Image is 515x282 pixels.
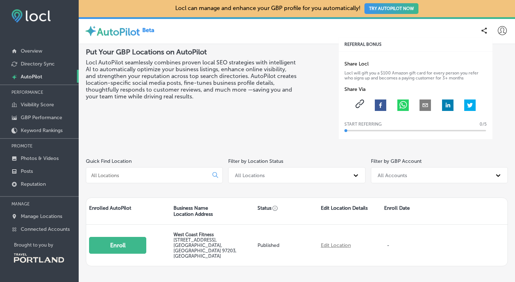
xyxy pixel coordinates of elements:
[21,102,54,108] p: Visibility Score
[378,172,407,178] div: All Accounts
[21,181,46,187] p: Reputation
[21,226,70,232] p: Connected Accounts
[173,237,236,259] label: [STREET_ADDRESS] , [GEOGRAPHIC_DATA], [GEOGRAPHIC_DATA] 97203, [GEOGRAPHIC_DATA]
[14,242,79,248] p: Brought to you by
[420,99,431,111] button: email
[21,168,33,174] p: Posts
[228,158,283,164] label: Filter by Location Status
[84,25,97,37] img: autopilot-icon
[21,115,62,121] p: GBP Performance
[173,232,252,237] p: West Coast Fitness
[384,235,400,256] p: -
[11,9,51,23] img: fda3e92497d09a02dc62c9cd864e3231.png
[21,48,42,54] p: Overview
[86,48,297,56] h2: Put Your GBP Locations on AutoPilot
[21,74,42,80] p: AutoPilot
[344,42,382,47] p: REFERRAL BONUS
[318,198,381,224] div: Edit Location Details
[321,242,351,248] a: Edit Location
[97,26,140,38] label: AutoPilot
[21,127,63,133] p: Keyword Rankings
[86,59,297,100] h3: Locl AutoPilot seamlessly combines proven local SEO strategies with intelligent AI to automatical...
[86,198,171,224] div: Enrolled AutoPilot
[90,172,207,179] input: All Locations
[257,242,315,248] p: Published
[235,172,265,178] div: All Locations
[397,99,409,111] button: whatsapp
[89,237,146,254] button: Enroll
[171,198,255,224] div: Business Name Location Address
[344,86,487,92] h3: Share Via
[21,213,62,219] p: Manage Locations
[140,26,157,34] img: Beta
[86,158,132,164] label: Quick Find Location
[464,99,476,111] button: twitter
[14,253,64,263] img: Travel Portland
[21,155,59,161] p: Photos & Videos
[442,99,453,111] button: linkedin
[375,99,386,111] button: facebook
[255,198,318,224] div: Status
[344,122,382,127] p: START REFERRING
[480,122,487,127] p: 0 /5
[371,158,422,164] label: Filter by GBP Account
[344,61,487,67] h3: Share Locl
[364,3,418,14] button: TRY AUTOPILOT NOW
[21,61,55,67] p: Directory Sync
[381,198,445,224] div: Enroll Date
[344,70,487,81] p: Locl will gift you a $100 Amazon gift card for every person you refer who signs up and becomes a ...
